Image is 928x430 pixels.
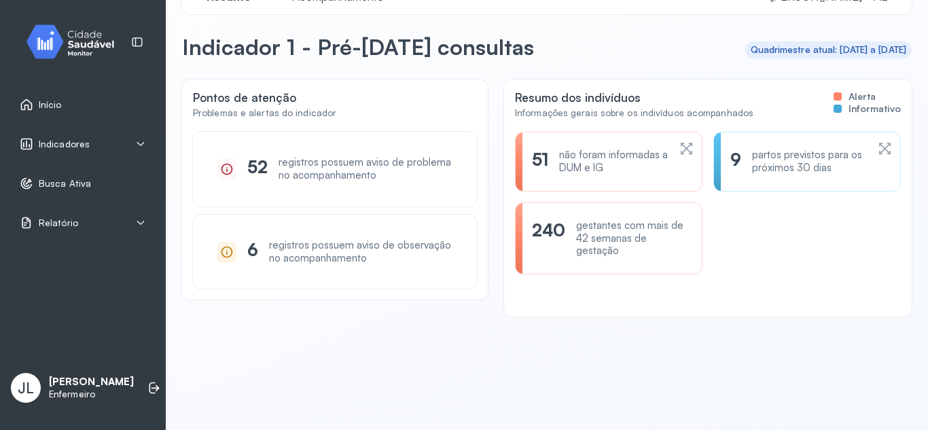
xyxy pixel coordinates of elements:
[49,376,134,389] p: [PERSON_NAME]
[39,178,91,190] span: Busca Ativa
[39,217,78,229] span: Relatório
[751,44,907,56] div: Quadrimestre atual: [DATE] a [DATE]
[532,149,548,175] div: 51
[193,90,477,132] div: Pontos de atenção
[730,149,741,175] div: 9
[247,239,258,265] div: 6
[193,90,336,105] div: Pontos de atenção
[14,22,137,62] img: monitor.svg
[18,379,34,397] span: JL
[849,90,876,103] span: Alerta
[39,139,90,150] span: Indicadores
[20,98,146,111] a: Início
[515,107,753,119] div: Informações gerais sobre os indivíduos acompanhados
[532,219,565,257] div: 240
[279,156,452,182] div: registros possuem aviso de problema no acompanhamento
[20,177,146,190] a: Busca Ativa
[515,90,901,132] div: Resumo dos indivíduos
[559,149,668,175] div: não foram informadas a DUM e IG
[49,389,134,400] p: Enfermeiro
[247,156,268,182] div: 52
[39,99,62,111] span: Início
[849,103,901,115] span: Informativo
[752,149,867,175] div: partos previstos para os próximos 30 dias
[576,219,685,257] div: gestantes com mais de 42 semanas de gestação
[269,239,452,265] div: registros possuem aviso de observação no acompanhamento
[193,107,336,119] div: Problemas e alertas do indicador
[182,33,534,60] p: Indicador 1 - Pré-[DATE] consultas
[515,90,753,105] div: Resumo dos indivíduos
